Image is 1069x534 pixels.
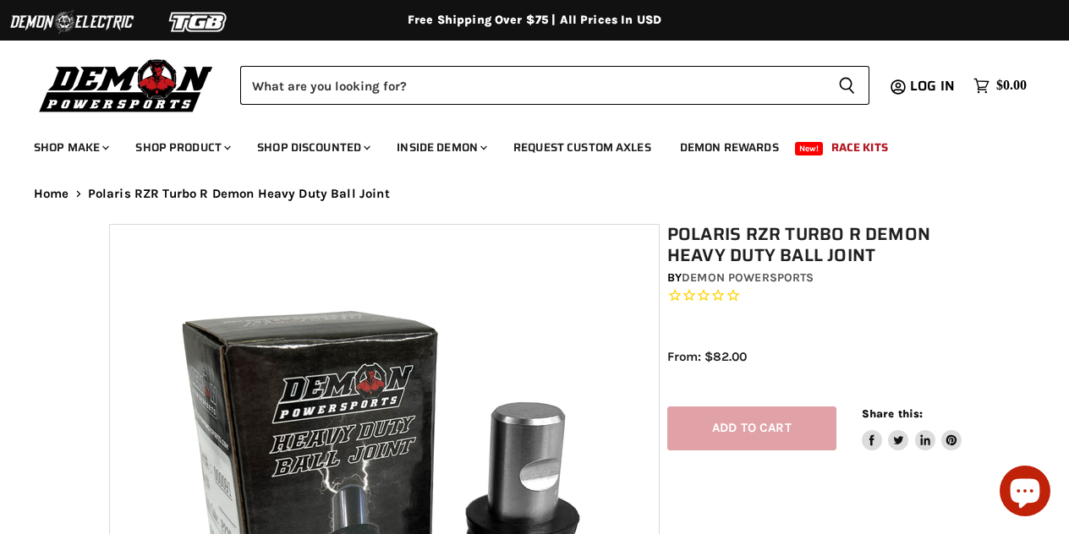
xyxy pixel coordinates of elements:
span: Log in [910,75,955,96]
img: Demon Powersports [34,55,219,115]
span: $0.00 [996,78,1027,94]
a: Home [34,187,69,201]
form: Product [240,66,869,105]
img: TGB Logo 2 [135,6,262,38]
span: Rated 0.0 out of 5 stars 0 reviews [667,287,968,305]
a: Shop Make [21,130,119,165]
div: by [667,269,968,287]
a: Log in [902,79,965,94]
input: Search [240,66,825,105]
a: Inside Demon [384,130,497,165]
button: Search [825,66,869,105]
a: Demon Rewards [667,130,792,165]
aside: Share this: [862,406,962,451]
a: Race Kits [819,130,901,165]
a: $0.00 [965,74,1035,98]
a: Request Custom Axles [501,130,664,165]
a: Demon Powersports [682,270,814,285]
ul: Main menu [21,123,1022,165]
h1: Polaris RZR Turbo R Demon Heavy Duty Ball Joint [667,224,968,266]
span: New! [795,142,824,155]
span: Share this: [862,407,923,420]
img: Demon Electric Logo 2 [8,6,135,38]
inbox-online-store-chat: Shopify online store chat [995,466,1055,520]
span: Polaris RZR Turbo R Demon Heavy Duty Ball Joint [88,187,390,201]
span: From: $82.00 [667,349,747,364]
a: Shop Product [123,130,241,165]
a: Shop Discounted [244,130,381,165]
